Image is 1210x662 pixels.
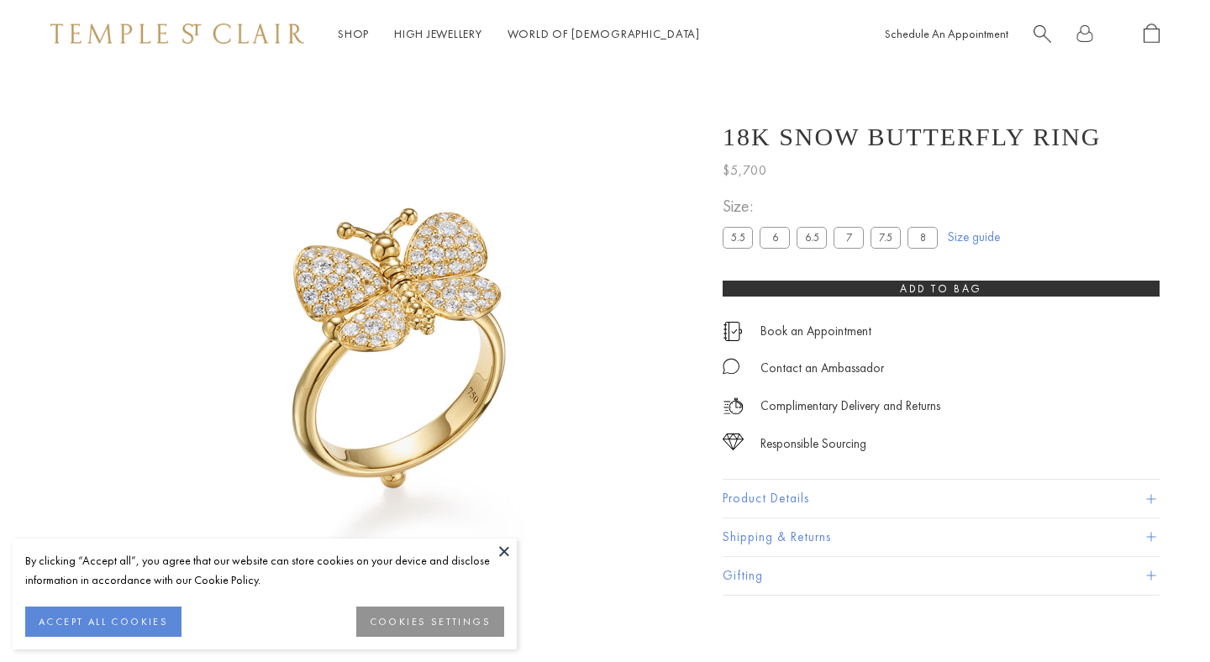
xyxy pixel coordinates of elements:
[109,67,697,651] img: 18K Snow Butterfly Ring
[338,24,700,45] nav: Main navigation
[723,227,753,248] label: 5.5
[356,607,504,637] button: COOKIES SETTINGS
[723,433,744,450] img: icon_sourcing.svg
[723,123,1102,151] h1: 18K Snow Butterfly Ring
[760,396,940,417] p: Complimentary Delivery and Returns
[760,358,884,379] div: Contact an Ambassador
[885,26,1008,41] a: Schedule An Appointment
[948,229,1000,245] a: Size guide
[834,227,864,248] label: 7
[1126,583,1193,645] iframe: Gorgias live chat messenger
[871,227,901,248] label: 7.5
[723,192,944,220] span: Size:
[723,322,743,341] img: icon_appointment.svg
[797,227,827,248] label: 6.5
[723,160,767,181] span: $5,700
[25,551,504,590] div: By clicking “Accept all”, you agree that our website can store cookies on your device and disclos...
[907,227,938,248] label: 8
[50,24,304,44] img: Temple St. Clair
[394,26,482,41] a: High JewelleryHigh Jewellery
[723,518,1160,556] button: Shipping & Returns
[1144,24,1160,45] a: Open Shopping Bag
[760,227,790,248] label: 6
[338,26,369,41] a: ShopShop
[760,433,866,454] div: Responsible Sourcing
[723,281,1160,297] button: Add to bag
[900,281,982,296] span: Add to bag
[760,322,871,340] a: Book an Appointment
[508,26,700,41] a: World of [DEMOGRAPHIC_DATA]World of [DEMOGRAPHIC_DATA]
[723,358,739,375] img: MessageIcon-01_2.svg
[723,480,1160,518] button: Product Details
[1034,24,1051,45] a: Search
[723,396,744,417] img: icon_delivery.svg
[723,557,1160,595] button: Gifting
[25,607,181,637] button: ACCEPT ALL COOKIES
